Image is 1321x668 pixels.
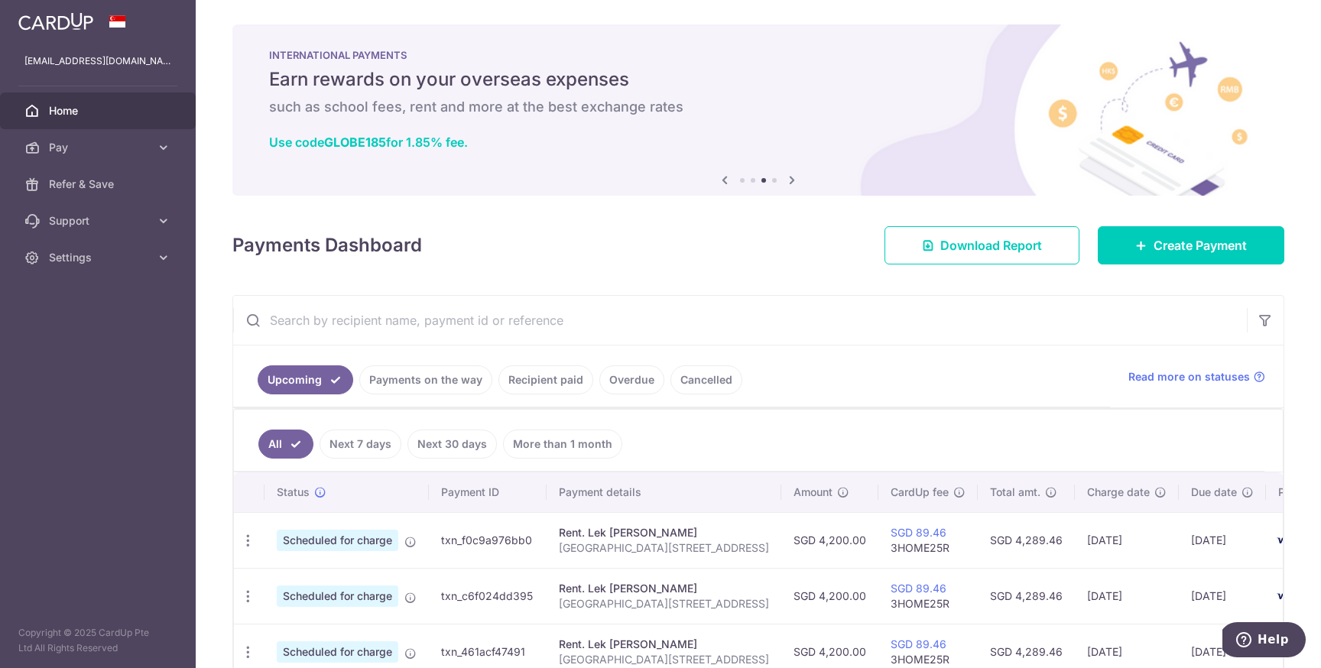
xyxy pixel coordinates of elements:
[547,472,781,512] th: Payment details
[1271,531,1301,550] img: Bank Card
[359,365,492,394] a: Payments on the way
[878,568,978,624] td: 3HOME25R
[781,512,878,568] td: SGD 4,200.00
[1222,622,1306,660] iframe: Opens a widget where you can find more information
[559,540,769,556] p: [GEOGRAPHIC_DATA][STREET_ADDRESS]
[891,485,949,500] span: CardUp fee
[884,226,1079,264] a: Download Report
[503,430,622,459] a: More than 1 month
[269,98,1248,116] h6: such as school fees, rent and more at the best exchange rates
[559,596,769,611] p: [GEOGRAPHIC_DATA][STREET_ADDRESS]
[1075,512,1179,568] td: [DATE]
[781,568,878,624] td: SGD 4,200.00
[1087,485,1150,500] span: Charge date
[49,103,150,118] span: Home
[277,585,398,607] span: Scheduled for charge
[559,525,769,540] div: Rent. Lek [PERSON_NAME]
[49,140,150,155] span: Pay
[891,637,946,650] a: SGD 89.46
[49,213,150,229] span: Support
[320,430,401,459] a: Next 7 days
[269,67,1248,92] h5: Earn rewards on your overseas expenses
[1271,587,1301,605] img: Bank Card
[1128,369,1265,384] a: Read more on statuses
[978,568,1075,624] td: SGD 4,289.46
[258,365,353,394] a: Upcoming
[258,430,313,459] a: All
[878,512,978,568] td: 3HOME25R
[269,135,468,150] a: Use codeGLOBE185for 1.85% fee.
[1075,568,1179,624] td: [DATE]
[559,581,769,596] div: Rent. Lek [PERSON_NAME]
[407,430,497,459] a: Next 30 days
[940,236,1042,255] span: Download Report
[232,24,1284,196] img: International Payment Banner
[269,49,1248,61] p: INTERNATIONAL PAYMENTS
[891,526,946,539] a: SGD 89.46
[429,512,547,568] td: txn_f0c9a976bb0
[1191,485,1237,500] span: Due date
[429,568,547,624] td: txn_c6f024dd395
[49,177,150,192] span: Refer & Save
[49,250,150,265] span: Settings
[277,485,310,500] span: Status
[559,652,769,667] p: [GEOGRAPHIC_DATA][STREET_ADDRESS]
[794,485,833,500] span: Amount
[891,582,946,595] a: SGD 89.46
[24,54,171,69] p: [EMAIL_ADDRESS][DOMAIN_NAME]
[232,232,422,259] h4: Payments Dashboard
[978,512,1075,568] td: SGD 4,289.46
[324,135,386,150] b: GLOBE185
[1098,226,1284,264] a: Create Payment
[670,365,742,394] a: Cancelled
[429,472,547,512] th: Payment ID
[1179,568,1266,624] td: [DATE]
[1154,236,1247,255] span: Create Payment
[1128,369,1250,384] span: Read more on statuses
[498,365,593,394] a: Recipient paid
[233,296,1247,345] input: Search by recipient name, payment id or reference
[559,637,769,652] div: Rent. Lek [PERSON_NAME]
[18,12,93,31] img: CardUp
[277,641,398,663] span: Scheduled for charge
[277,530,398,551] span: Scheduled for charge
[990,485,1040,500] span: Total amt.
[1179,512,1266,568] td: [DATE]
[599,365,664,394] a: Overdue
